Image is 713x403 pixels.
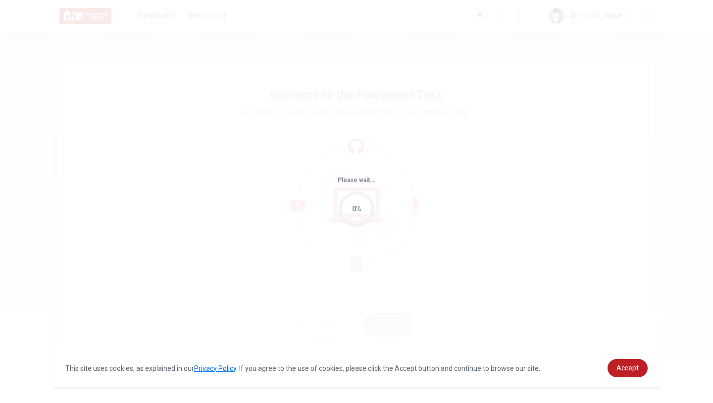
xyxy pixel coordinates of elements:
a: dismiss cookie message [608,359,648,377]
span: This site uses cookies, as explained in our . If you agree to the use of cookies, please click th... [65,364,540,372]
a: Privacy Policy [194,364,236,372]
span: Accept [616,364,639,372]
div: cookieconsent [53,349,660,387]
span: Please wait... [338,177,376,183]
div: 0% [352,203,361,215]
